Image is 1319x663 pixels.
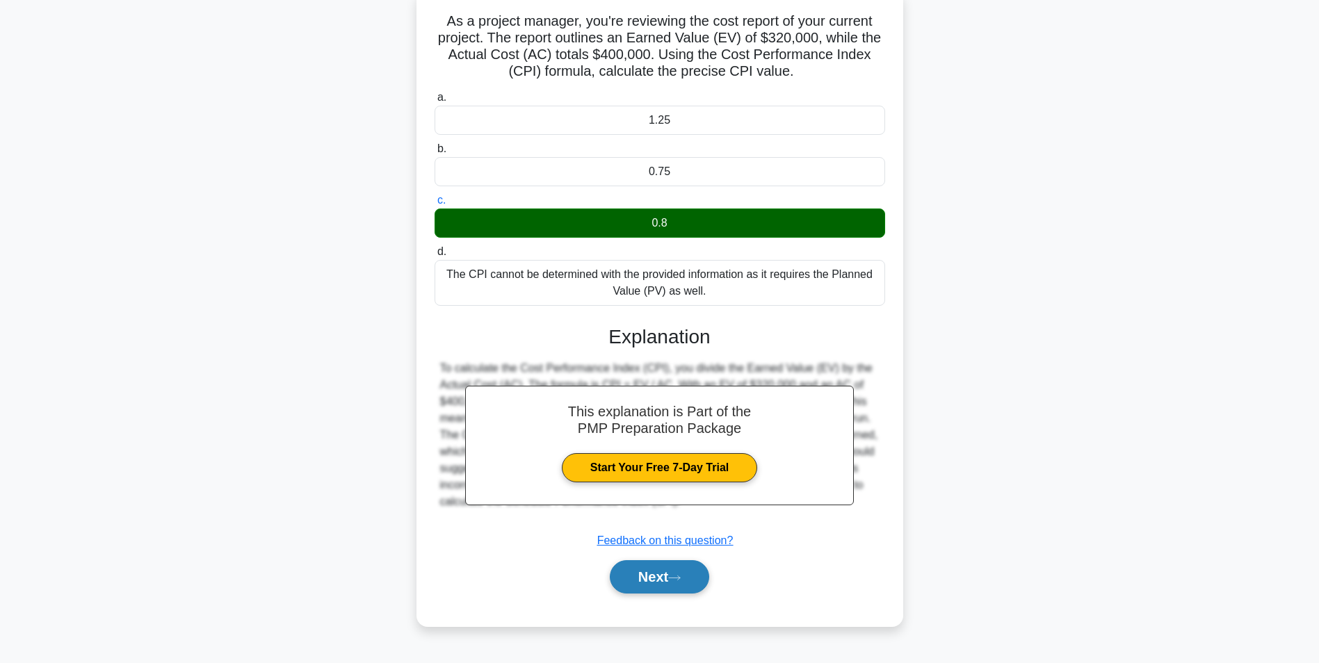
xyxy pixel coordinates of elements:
[437,91,446,103] span: a.
[562,453,757,482] a: Start Your Free 7-Day Trial
[610,560,709,594] button: Next
[435,157,885,186] div: 0.75
[437,142,446,154] span: b.
[597,534,734,546] a: Feedback on this question?
[440,360,880,510] div: To calculate the Cost Performance Index (CPI), you divide the Earned Value (EV) by the Actual Cos...
[437,245,446,257] span: d.
[433,13,887,81] h5: As a project manager, you're reviewing the cost report of your current project. The report outlin...
[435,208,885,238] div: 0.8
[437,194,446,206] span: c.
[435,260,885,306] div: The CPI cannot be determined with the provided information as it requires the Planned Value (PV) ...
[443,325,877,349] h3: Explanation
[435,106,885,135] div: 1.25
